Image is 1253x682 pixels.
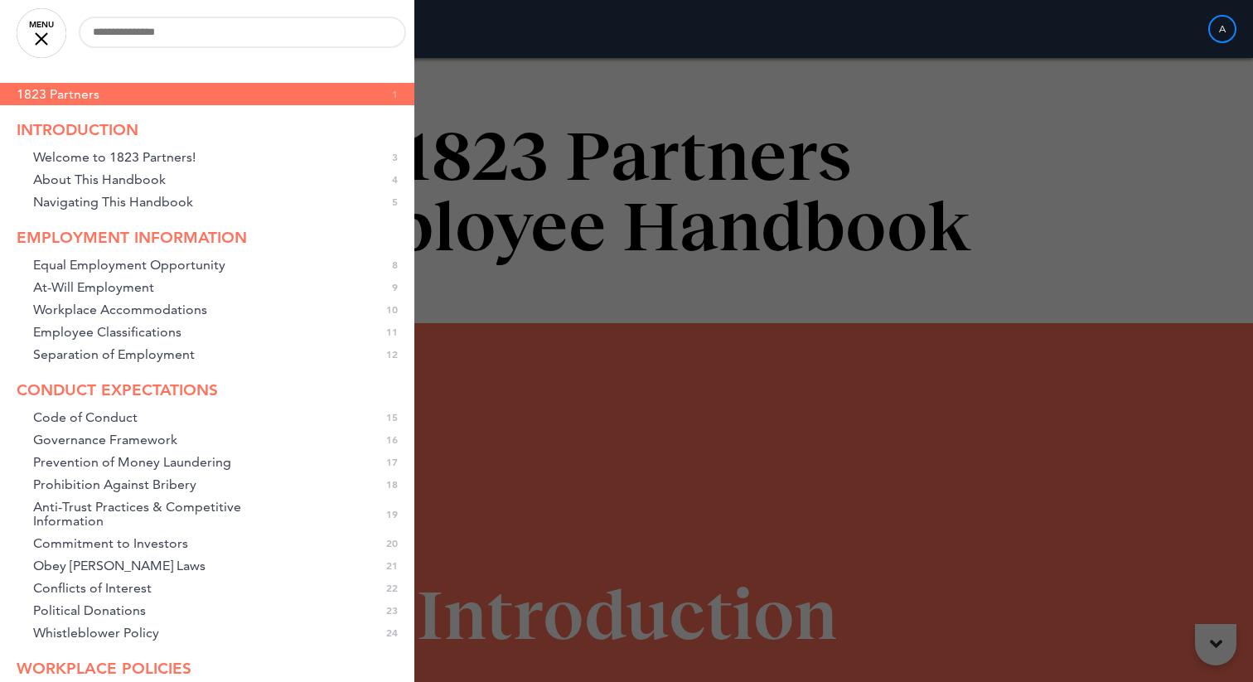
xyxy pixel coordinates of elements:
[386,477,398,491] span: 18
[17,8,66,58] a: MENU
[386,325,398,339] span: 11
[33,626,159,640] span: Whistleblower Policy
[386,603,398,617] span: 23
[33,347,195,361] span: Separation of Employment
[386,581,398,595] span: 22
[392,150,398,164] span: 3
[392,195,398,209] span: 5
[386,433,398,447] span: 16
[33,455,231,469] span: Prevention of Money Laundering
[33,603,146,617] span: Political Donations
[386,626,398,640] span: 24
[1208,15,1236,43] div: A
[392,280,398,294] span: 9
[386,536,398,550] span: 20
[33,536,188,550] span: Commitment to Investors
[17,87,99,101] span: 1823 Partners
[33,477,196,491] span: Prohibition Against Bribery
[33,150,196,164] span: Welcome to 1823 Partners!
[392,172,398,186] span: 4
[33,500,307,528] span: Anti-Trust Practices & Competitive Information
[392,87,398,101] span: 1
[386,410,398,424] span: 15
[386,302,398,317] span: 10
[386,455,398,469] span: 17
[33,581,152,595] span: Conflicts of Interest
[386,347,398,361] span: 12
[33,172,166,186] span: About This Handbook
[33,302,207,317] span: Workplace Accommodations
[386,507,398,521] span: 19
[33,280,154,294] span: At-Will Employment
[33,195,193,209] span: Navigating This Handbook
[386,559,398,573] span: 21
[33,258,225,272] span: Equal Employment Opportunity
[33,410,138,424] span: Code of Conduct
[33,433,177,447] span: Governance Framework
[392,258,398,272] span: 8
[33,325,181,339] span: Employee Classifications
[33,559,206,573] span: Obey Insider Trading Laws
